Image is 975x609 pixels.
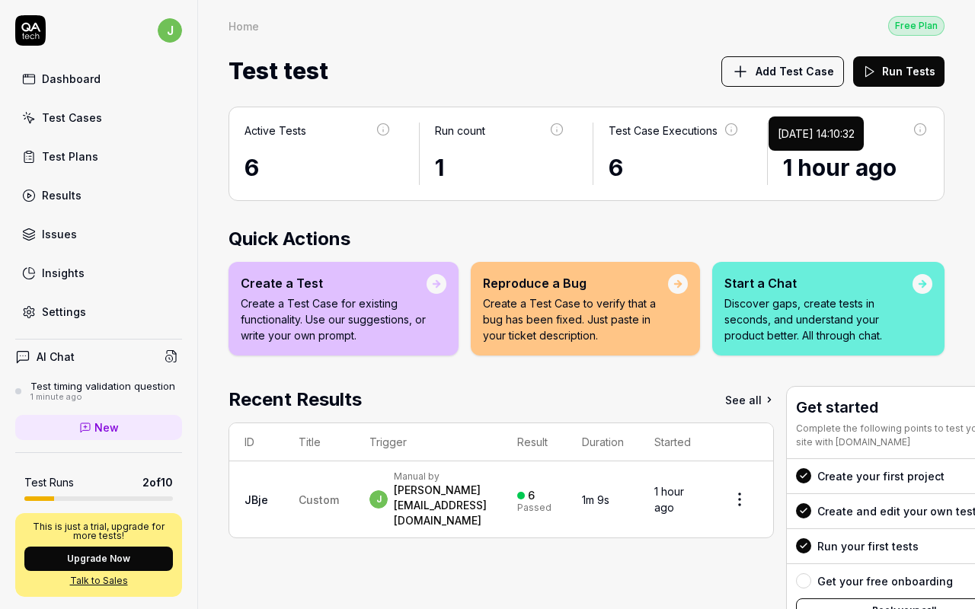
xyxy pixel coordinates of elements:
div: 1 [435,151,566,185]
th: ID [229,423,283,461]
div: Free Plan [888,16,945,36]
div: Test Case Executions [609,123,718,139]
div: Run your first tests [817,538,919,554]
div: 6 [245,151,392,185]
div: Test Cases [42,110,102,126]
span: j [369,490,388,509]
div: Insights [42,265,85,281]
p: Create a Test Case to verify that a bug has been fixed. Just paste in your ticket description. [483,295,668,343]
span: New [94,419,119,435]
div: Issues [42,226,77,242]
h4: AI Chat [37,349,75,365]
a: Talk to Sales [24,574,173,588]
div: Create a Test [241,274,427,292]
a: Insights [15,258,182,288]
time: 1m 9s [582,493,609,506]
th: Duration [567,423,639,461]
time: 1 hour ago [783,154,897,181]
div: Run count [435,123,485,139]
a: Settings [15,297,182,327]
div: Active Tests [245,123,306,139]
div: Settings [42,304,86,320]
span: Custom [299,493,339,506]
div: Home [229,18,259,33]
div: [PERSON_NAME][EMAIL_ADDRESS][DOMAIN_NAME] [394,483,487,528]
th: Result [502,423,567,461]
button: Free Plan [888,15,945,36]
a: See all [725,386,774,413]
div: [DATE] 14:10:32 [778,126,855,142]
th: Started [639,423,706,461]
div: Test timing validation question [30,380,175,392]
time: 1 hour ago [654,485,684,514]
th: Title [283,423,354,461]
div: Create your first project [817,468,945,484]
th: Trigger [354,423,502,461]
h2: Quick Actions [229,225,945,253]
span: j [158,18,182,43]
div: Results [42,187,82,203]
div: 1 minute ago [30,392,175,403]
h5: Test Runs [24,476,74,489]
div: Start a Chat [724,274,913,292]
button: j [158,15,182,46]
span: Test test [229,51,328,91]
a: Test Plans [15,142,182,171]
button: Run Tests [853,56,945,87]
p: This is just a trial, upgrade for more tests! [24,522,173,540]
button: Add Test Case [721,56,844,87]
div: Manual by [394,470,487,483]
p: Create a Test Case for existing functionality. Use our suggestions, or write your own prompt. [241,295,427,343]
div: 6 [528,489,535,502]
div: Dashboard [42,71,101,87]
a: Dashboard [15,64,182,94]
a: Issues [15,219,182,249]
a: New [15,415,182,440]
a: Results [15,180,182,210]
div: 6 [609,151,740,185]
span: 2 of 10 [142,474,173,490]
a: Test timing validation question1 minute ago [15,380,182,403]
div: Get your free onboarding [817,573,953,589]
button: Upgrade Now [24,547,173,571]
a: Test Cases [15,103,182,132]
a: JBje [245,493,268,506]
div: Reproduce a Bug [483,274,668,292]
span: Add Test Case [756,63,834,79]
div: Passed [517,503,551,512]
p: Discover gaps, create tests in seconds, and understand your product better. All through chat. [724,295,913,343]
div: Test Plans [42,148,98,164]
h2: Recent Results [229,386,362,413]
